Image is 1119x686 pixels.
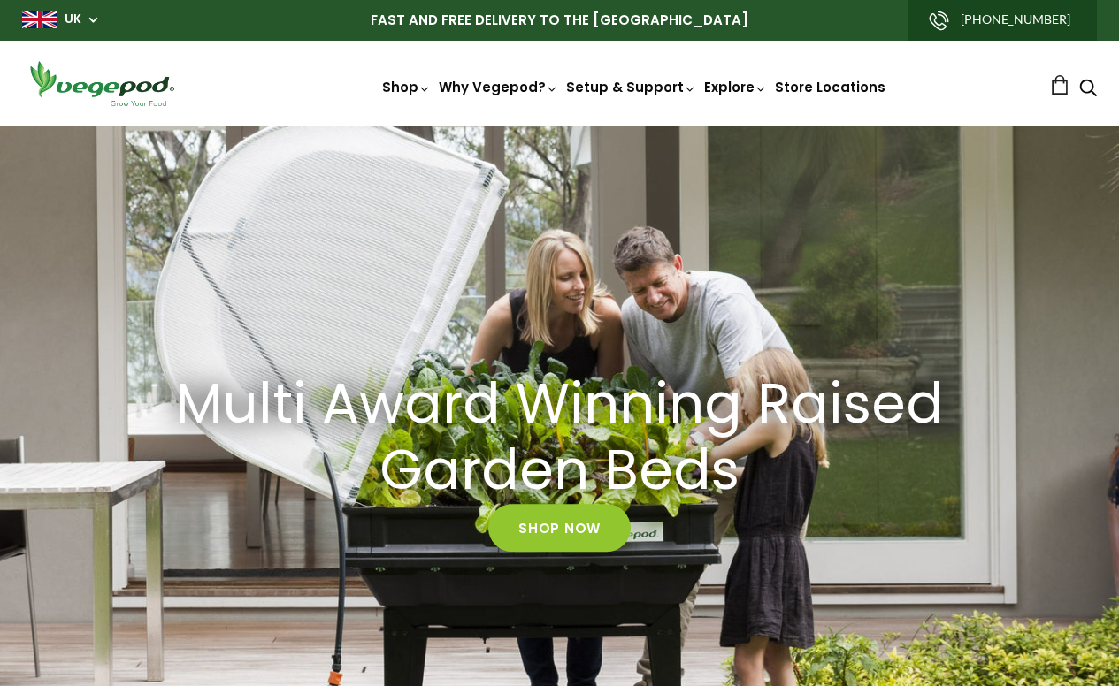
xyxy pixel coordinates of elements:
[382,78,432,96] a: Shop
[566,78,697,96] a: Setup & Support
[488,504,631,552] a: Shop Now
[162,372,958,505] h2: Multi Award Winning Raised Garden Beds
[22,58,181,109] img: Vegepod
[775,78,885,96] a: Store Locations
[22,11,57,28] img: gb_large.png
[106,372,1013,505] a: Multi Award Winning Raised Garden Beds
[1079,80,1097,99] a: Search
[704,78,768,96] a: Explore
[439,78,559,96] a: Why Vegepod?
[65,11,81,28] a: UK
